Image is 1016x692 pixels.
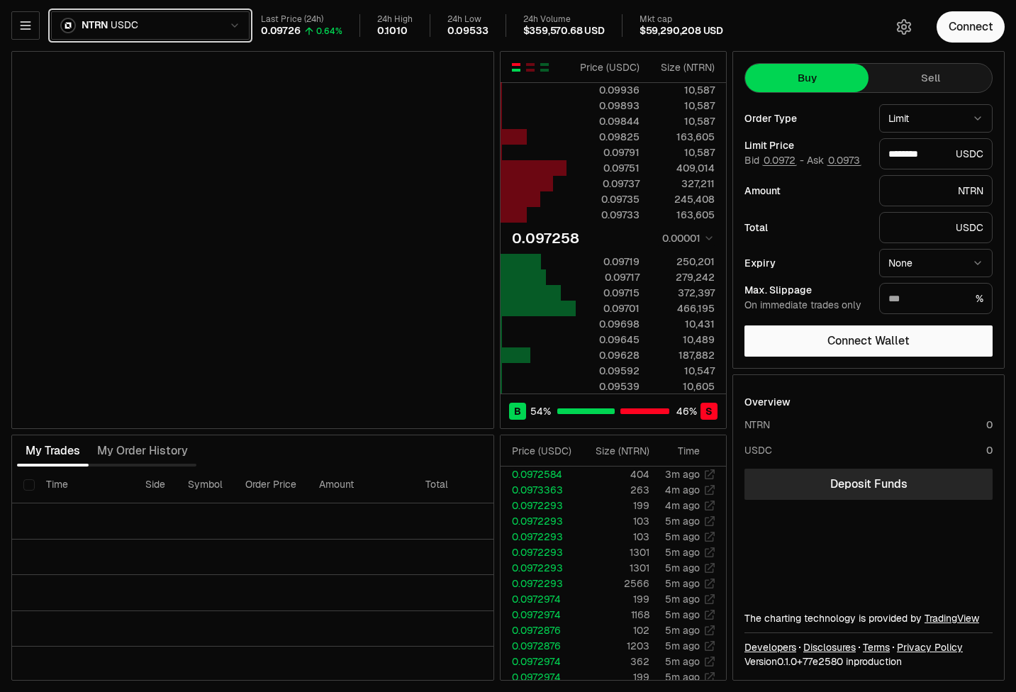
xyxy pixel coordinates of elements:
td: 0.0972876 [501,638,579,654]
div: Overview [744,395,791,409]
div: 10,489 [652,333,715,347]
td: 362 [579,654,650,669]
div: 0.1010 [377,25,408,38]
div: Amount [744,186,868,196]
button: Select all [23,479,35,491]
div: Max. Slippage [744,285,868,295]
time: 4m ago [665,499,700,512]
td: 1168 [579,607,650,623]
div: % [879,283,993,314]
div: 0.09717 [576,270,640,284]
span: 54 % [530,404,551,418]
img: NTRN Logo [62,19,74,32]
div: 0 [986,418,993,432]
span: B [514,404,521,418]
div: 10,587 [652,99,715,113]
td: 404 [579,467,650,482]
div: 0.09592 [576,364,640,378]
div: 10,431 [652,317,715,331]
div: 163,605 [652,208,715,222]
div: 0.09737 [576,177,640,191]
time: 5m ago [665,530,700,543]
span: USDC [111,19,138,32]
time: 5m ago [665,562,700,574]
td: 199 [579,498,650,513]
div: Last Price (24h) [261,14,342,25]
div: 0.09751 [576,161,640,175]
div: 10,547 [652,364,715,378]
th: Order Price [234,467,308,503]
button: Connect [937,11,1005,43]
div: On immediate trades only [744,299,868,312]
span: Ask [807,155,861,167]
td: 103 [579,513,650,529]
td: 0.0972974 [501,654,579,669]
td: 2566 [579,576,650,591]
button: Show Sell Orders Only [525,62,536,73]
time: 5m ago [665,624,700,637]
div: Size ( NTRN ) [652,60,715,74]
a: Terms [863,640,890,654]
div: 0.09645 [576,333,640,347]
div: 0.09844 [576,114,640,128]
button: 0.0973 [827,155,861,166]
a: Privacy Policy [897,640,963,654]
td: 0.0972974 [501,669,579,685]
div: 0.09533 [447,25,489,38]
div: Expiry [744,258,868,268]
time: 5m ago [665,655,700,668]
td: 0.0972293 [501,545,579,560]
td: 0.0972293 [501,513,579,529]
div: Order Type [744,113,868,123]
div: 245,408 [652,192,715,206]
button: My Trades [17,437,89,465]
div: 372,397 [652,286,715,300]
button: Show Buy and Sell Orders [510,62,522,73]
div: 0.09539 [576,379,640,394]
span: 77e258096fa4e3c53258ee72bdc0e6f4f97b07b5 [803,655,843,668]
div: 0.09719 [576,255,640,269]
td: 199 [579,669,650,685]
div: The charting technology is provided by [744,611,993,625]
div: 24h Low [447,14,489,25]
div: Price ( USDC ) [576,60,640,74]
iframe: Financial Chart [12,52,493,428]
td: 0.0972293 [501,529,579,545]
td: 0.0972974 [501,591,579,607]
div: 0.09936 [576,83,640,97]
button: Buy [745,64,869,92]
th: Amount [308,467,414,503]
div: 0.09628 [576,348,640,362]
time: 5m ago [665,608,700,621]
time: 3m ago [665,468,700,481]
div: 409,014 [652,161,715,175]
span: NTRN [82,19,108,32]
div: 0.09733 [576,208,640,222]
div: 163,605 [652,130,715,144]
td: 0.0972876 [501,623,579,638]
div: 24h High [377,14,413,25]
div: NTRN [879,175,993,206]
td: 0.0972293 [501,498,579,513]
div: 10,587 [652,83,715,97]
a: Deposit Funds [744,469,993,500]
div: 10,587 [652,145,715,160]
th: Time [35,467,134,503]
div: 0.64% [316,26,342,37]
div: NTRN [744,418,770,432]
div: Version 0.1.0 + in production [744,654,993,669]
button: Limit [879,104,993,133]
div: $359,570.68 USD [523,25,605,38]
button: My Order History [89,437,196,465]
div: 24h Volume [523,14,605,25]
th: Side [134,467,177,503]
td: 0.0972974 [501,607,579,623]
td: 263 [579,482,650,498]
div: USDC [744,443,772,457]
div: USDC [879,138,993,169]
time: 5m ago [665,593,700,605]
div: 0 [986,443,993,457]
div: 327,211 [652,177,715,191]
td: 1301 [579,545,650,560]
div: 0.097258 [512,228,579,248]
